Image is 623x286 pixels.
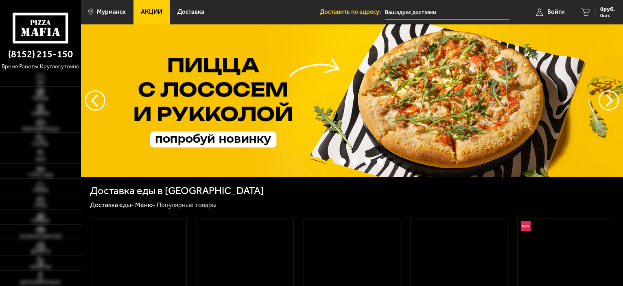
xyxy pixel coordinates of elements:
button: следующий [85,90,105,111]
button: точки переключения [377,158,383,164]
button: предыдущий [599,90,619,111]
button: точки переключения [327,158,333,164]
h1: Доставка еды в [GEOGRAPHIC_DATA] [90,186,264,196]
button: точки переключения [339,158,345,164]
span: Акции [141,9,162,15]
span: 0 шт. [600,13,615,18]
input: Ваш адрес доставки [385,5,509,20]
button: точки переключения [365,158,371,164]
a: Доставка еды- [90,201,134,209]
span: Доставка [177,9,204,15]
a: Меню- [135,201,155,209]
span: 0 руб. [600,7,615,12]
span: Мурманск [97,9,126,15]
div: Популярные товары [157,201,216,210]
span: Доставить по адресу: [320,9,385,15]
button: точки переключения [352,158,358,164]
span: Войти [547,9,565,15]
img: Новинка [521,221,531,231]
